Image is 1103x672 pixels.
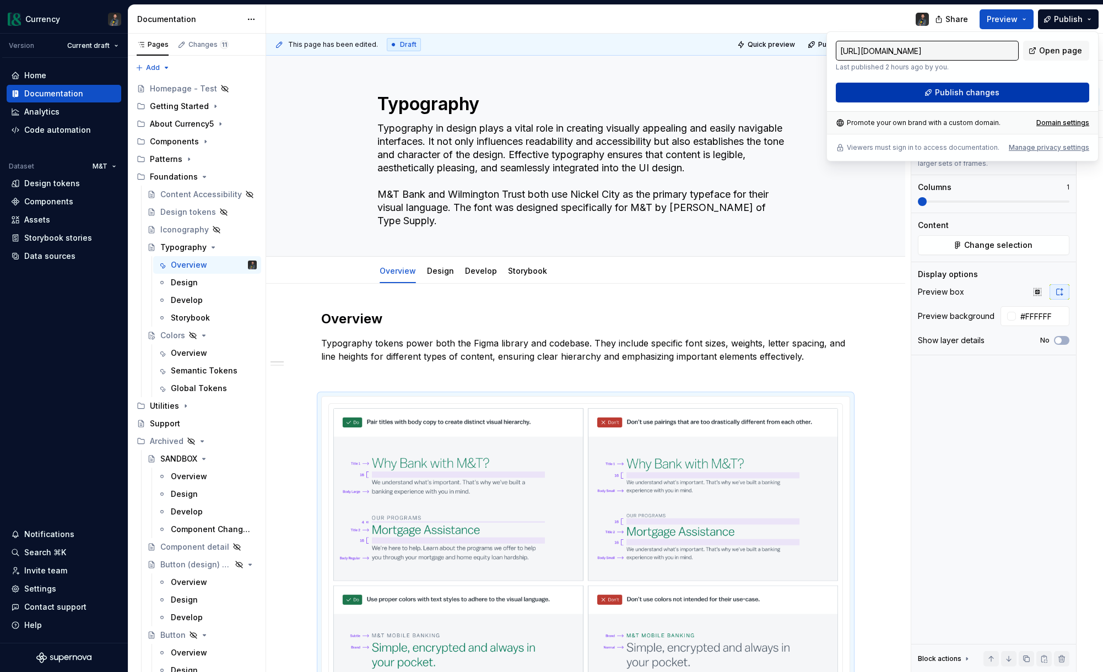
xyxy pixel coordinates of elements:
a: Content Accessibility [143,186,261,203]
div: Columns [918,182,951,193]
div: Overview [375,259,420,282]
span: Quick preview [748,40,795,49]
a: Overview [153,644,261,662]
a: Supernova Logo [36,652,91,663]
div: Show layer details [918,335,985,346]
textarea: Typography [375,91,792,117]
div: Code automation [24,124,91,136]
p: Last published 2 hours ago by you. [836,63,1019,72]
span: Draft [400,40,417,49]
div: Pages [137,40,169,49]
span: Current draft [67,41,110,50]
a: Design [153,274,261,291]
div: Storybook [171,312,210,323]
a: Typography [143,239,261,256]
a: Global Tokens [153,380,261,397]
img: Patrick [108,13,121,26]
div: Overview [171,577,207,588]
label: No [1040,336,1050,345]
div: Currency [25,14,60,25]
div: Design tokens [160,207,216,218]
div: Storybook stories [24,232,92,243]
div: Components [150,136,199,147]
div: Notifications [24,529,74,540]
a: Data sources [7,247,121,265]
div: Utilities [132,397,261,415]
div: Domain settings [1036,118,1089,127]
div: Content Accessibility [160,189,242,200]
div: Settings [24,583,56,594]
div: Design [171,277,198,288]
span: 11 [220,40,229,49]
img: Patrick [916,13,929,26]
div: Archived [150,436,183,447]
div: Contact support [24,601,86,613]
button: Manage privacy settings [1009,143,1089,152]
span: Open page [1039,45,1082,56]
div: Components [24,196,73,207]
span: Publish changes [935,87,999,98]
div: Design [171,594,198,605]
div: Semantic Tokens [171,365,237,376]
a: OverviewPatrick [153,256,261,274]
div: Overview [171,259,207,270]
div: Design [171,489,198,500]
span: M&T [93,162,107,171]
span: Preview [987,14,1018,25]
a: Storybook stories [7,229,121,247]
a: Design [153,591,261,609]
a: Semantic Tokens [153,362,261,380]
a: Design tokens [143,203,261,221]
a: Support [132,415,261,432]
a: Overview [380,266,416,275]
button: CurrencyPatrick [2,7,126,31]
a: Invite team [7,562,121,579]
a: Iconography [143,221,261,239]
a: Documentation [7,85,121,102]
div: Homepage - Test [150,83,217,94]
button: Add [132,60,174,75]
div: Documentation [137,14,241,25]
div: Promote your own brand with a custom domain. [836,118,1001,127]
button: Publish changes [836,83,1089,102]
p: 1 [1067,183,1069,192]
button: Search ⌘K [7,544,121,561]
span: Add [146,63,160,72]
div: Storybook [504,259,551,282]
div: Component Changelog [171,524,255,535]
a: Colors [143,327,261,344]
a: Component detail [143,538,261,556]
div: Component detail [160,541,229,552]
div: Button [160,630,186,641]
div: Invite team [24,565,67,576]
button: Publish [1038,9,1099,29]
span: Publish changes [818,40,872,49]
div: Button (design) & Badge (develop) - DRAFT [160,559,231,570]
span: This page has been edited. [288,40,378,49]
button: Change selection [918,235,1069,255]
a: Design [153,485,261,503]
div: Colors [160,330,185,341]
div: Search ⌘K [24,547,66,558]
a: Develop [465,266,497,275]
a: Button (design) & Badge (develop) - DRAFT [143,556,261,573]
a: SANDBOX [143,450,261,468]
a: Overview [153,468,261,485]
button: Current draft [62,38,123,53]
div: Patterns [150,154,182,165]
div: Design [423,259,458,282]
div: Develop [171,506,203,517]
div: Typography [160,242,207,253]
span: Change selection [964,240,1032,251]
div: Home [24,70,46,81]
div: Data sources [24,251,75,262]
a: Overview [153,573,261,591]
input: Auto [1016,306,1069,326]
h2: Overview [321,310,850,328]
div: About Currency5 [132,115,261,133]
div: Content [918,220,949,231]
div: Preview box [918,286,964,297]
a: Assets [7,211,121,229]
div: Analytics [24,106,60,117]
